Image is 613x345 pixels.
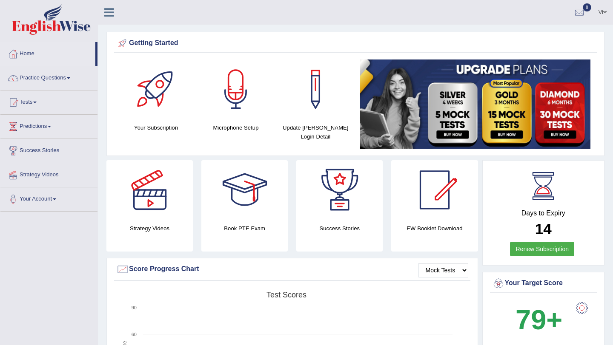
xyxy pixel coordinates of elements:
[106,224,193,233] h4: Strategy Videos
[296,224,383,233] h4: Success Stories
[116,37,595,50] div: Getting Started
[200,123,271,132] h4: Microphone Setup
[0,115,97,136] a: Predictions
[391,224,478,233] h4: EW Booklet Download
[132,332,137,337] text: 60
[492,209,595,217] h4: Days to Expiry
[280,123,351,141] h4: Update [PERSON_NAME] Login Detail
[120,123,192,132] h4: Your Subscription
[116,263,468,276] div: Score Progress Chart
[510,242,574,256] a: Renew Subscription
[492,277,595,290] div: Your Target Score
[266,291,306,299] tspan: Test scores
[0,163,97,184] a: Strategy Videos
[0,187,97,209] a: Your Account
[535,221,552,237] b: 14
[360,59,590,149] img: small5.jpg
[0,139,97,160] a: Success Stories
[583,3,591,11] span: 8
[516,304,562,335] b: 79+
[132,305,137,310] text: 90
[0,66,97,88] a: Practice Questions
[0,90,97,112] a: Tests
[201,224,288,233] h4: Book PTE Exam
[0,42,95,63] a: Home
